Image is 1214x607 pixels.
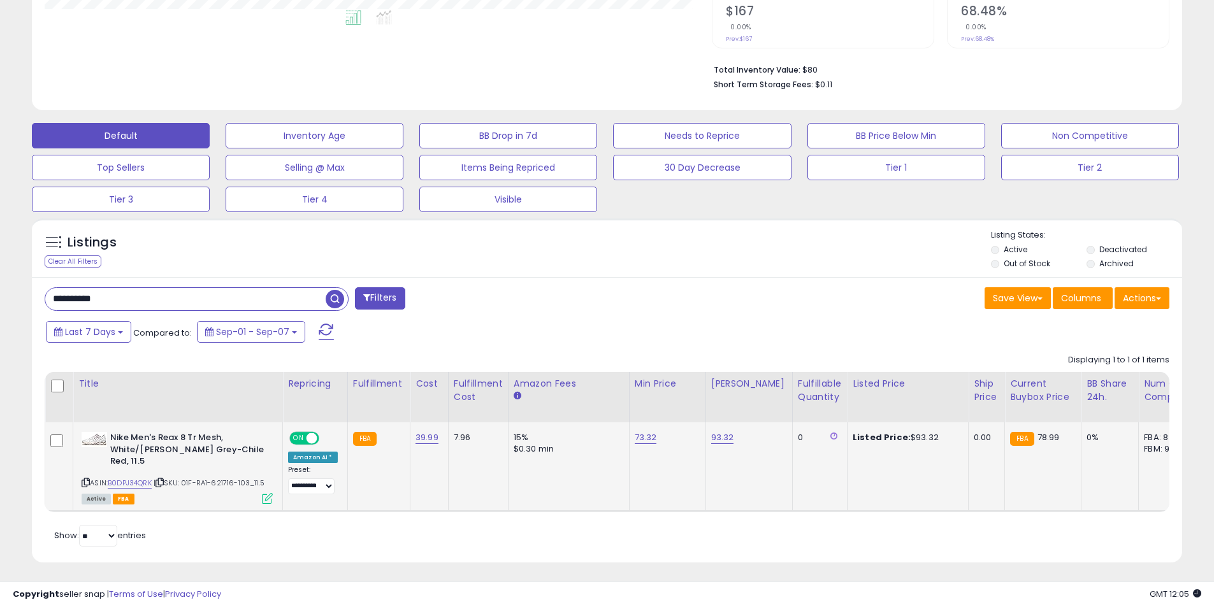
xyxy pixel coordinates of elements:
[1010,432,1034,446] small: FBA
[1053,287,1113,309] button: Columns
[1144,377,1190,404] div: Num of Comp.
[711,431,734,444] a: 93.32
[1061,292,1101,304] span: Columns
[635,377,700,390] div: Min Price
[711,377,787,390] div: [PERSON_NAME]
[1115,287,1169,309] button: Actions
[110,432,265,471] b: Nike Men's Reax 8 Tr Mesh, White/[PERSON_NAME] Grey-Chile Red, 11.5
[226,123,403,148] button: Inventory Age
[853,431,911,443] b: Listed Price:
[46,321,131,343] button: Last 7 Days
[32,187,210,212] button: Tier 3
[1087,432,1129,443] div: 0%
[419,187,597,212] button: Visible
[1087,377,1133,404] div: BB Share 24h.
[514,443,619,455] div: $0.30 min
[1144,432,1186,443] div: FBA: 8
[133,327,192,339] span: Compared to:
[416,431,438,444] a: 39.99
[65,325,115,338] span: Last 7 Days
[108,478,152,489] a: B0DPJ34QRK
[1144,443,1186,455] div: FBM: 9
[13,588,59,600] strong: Copyright
[613,155,791,180] button: 30 Day Decrease
[1037,431,1060,443] span: 78.99
[416,377,443,390] div: Cost
[1099,244,1147,255] label: Deactivated
[353,432,377,446] small: FBA
[317,433,338,444] span: OFF
[32,155,210,180] button: Top Sellers
[165,588,221,600] a: Privacy Policy
[353,377,405,390] div: Fulfillment
[635,431,657,444] a: 73.32
[514,390,521,402] small: Amazon Fees.
[154,478,264,488] span: | SKU: 01F-RA1-621716-103_11.5
[32,123,210,148] button: Default
[45,255,101,268] div: Clear All Filters
[798,432,837,443] div: 0
[807,155,985,180] button: Tier 1
[355,287,405,310] button: Filters
[226,187,403,212] button: Tier 4
[1068,354,1169,366] div: Displaying 1 to 1 of 1 items
[82,432,107,447] img: 31GP5k2BA-L._SL40_.jpg
[216,325,289,338] span: Sep-01 - Sep-07
[613,123,791,148] button: Needs to Reprice
[82,432,273,503] div: ASIN:
[197,321,305,343] button: Sep-01 - Sep-07
[1004,258,1050,269] label: Out of Stock
[974,432,995,443] div: 0.00
[226,155,403,180] button: Selling @ Max
[288,466,338,494] div: Preset:
[853,377,963,390] div: Listed Price
[1001,123,1179,148] button: Non Competitive
[291,433,307,444] span: ON
[514,432,619,443] div: 15%
[288,377,342,390] div: Repricing
[288,452,338,463] div: Amazon AI *
[13,589,221,601] div: seller snap | |
[853,432,958,443] div: $93.32
[78,377,277,390] div: Title
[514,377,624,390] div: Amazon Fees
[454,432,498,443] div: 7.96
[109,588,163,600] a: Terms of Use
[991,229,1182,241] p: Listing States:
[974,377,999,404] div: Ship Price
[1010,377,1076,404] div: Current Buybox Price
[807,123,985,148] button: BB Price Below Min
[1004,244,1027,255] label: Active
[113,494,134,504] span: FBA
[798,377,842,404] div: Fulfillable Quantity
[985,287,1051,309] button: Save View
[1099,258,1134,269] label: Archived
[68,234,117,252] h5: Listings
[1150,588,1201,600] span: 2025-09-16 12:05 GMT
[419,123,597,148] button: BB Drop in 7d
[1001,155,1179,180] button: Tier 2
[82,494,111,504] span: All listings currently available for purchase on Amazon
[419,155,597,180] button: Items Being Repriced
[54,529,146,541] span: Show: entries
[454,377,503,404] div: Fulfillment Cost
